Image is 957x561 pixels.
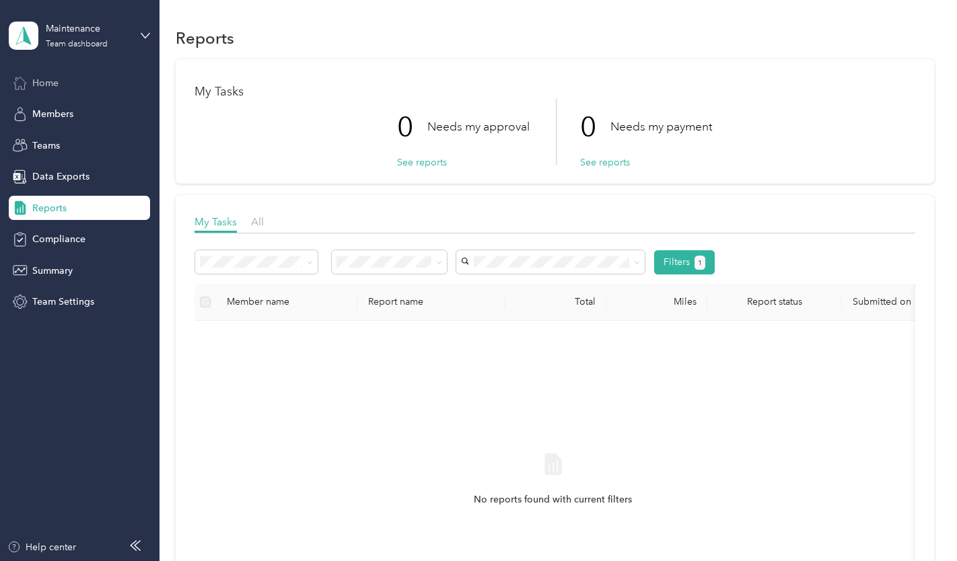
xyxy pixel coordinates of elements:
span: Summary [32,264,73,278]
button: See reports [397,155,447,170]
span: Reports [32,201,67,215]
button: See reports [580,155,630,170]
span: My Tasks [194,215,237,228]
span: 1 [698,257,702,269]
p: Needs my payment [610,118,712,135]
span: All [251,215,264,228]
h1: My Tasks [194,85,915,99]
div: Maintenance [46,22,130,36]
div: Miles [617,296,697,307]
button: Help center [7,540,76,554]
th: Report name [357,284,505,321]
span: Team Settings [32,295,94,309]
span: Home [32,76,59,90]
button: Filters1 [654,250,715,274]
button: 1 [695,256,706,270]
div: Total [516,296,596,307]
span: Report status [718,296,831,307]
span: Compliance [32,232,85,246]
span: Members [32,107,73,121]
h1: Reports [176,31,234,45]
span: Teams [32,139,60,153]
p: 0 [397,99,427,155]
p: Needs my approval [427,118,530,135]
th: Member name [216,284,357,321]
div: Team dashboard [46,40,108,48]
span: No reports found with current filters [474,492,632,507]
div: Member name [227,296,347,307]
p: 0 [580,99,610,155]
span: Data Exports [32,170,90,184]
th: Submitted on [842,284,943,321]
iframe: Everlance-gr Chat Button Frame [882,486,957,561]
